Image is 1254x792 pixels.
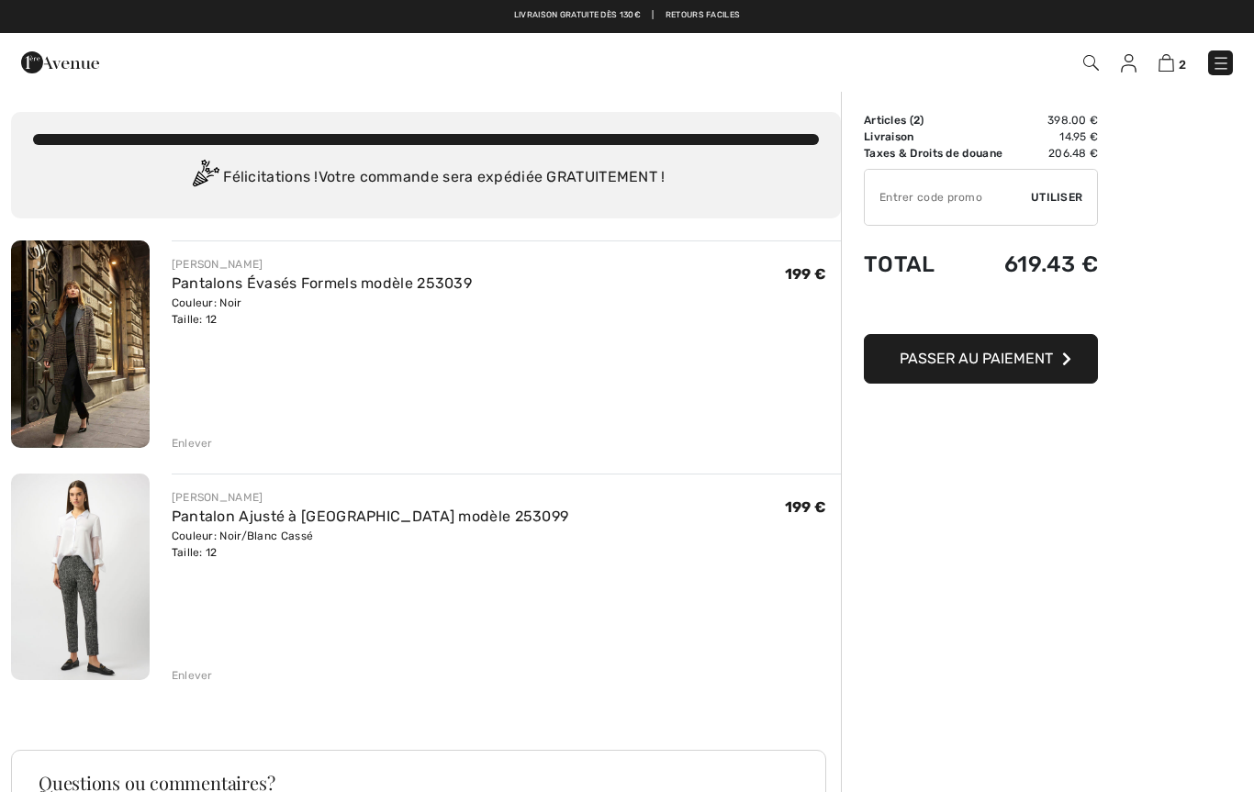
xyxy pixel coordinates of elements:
[864,128,1003,145] td: Livraison
[1003,128,1098,145] td: 14.95 €
[864,145,1003,162] td: Taxes & Droits de douane
[172,256,472,273] div: [PERSON_NAME]
[1031,189,1082,206] span: Utiliser
[913,114,920,127] span: 2
[865,170,1031,225] input: Code promo
[172,667,213,684] div: Enlever
[1121,54,1136,73] img: Mes infos
[864,334,1098,384] button: Passer au paiement
[1003,145,1098,162] td: 206.48 €
[172,274,472,292] a: Pantalons Évasés Formels modèle 253039
[172,508,569,525] a: Pantalon Ajusté à [GEOGRAPHIC_DATA] modèle 253099
[1159,54,1174,72] img: Panier d'achat
[11,240,150,448] img: Pantalons Évasés Formels modèle 253039
[172,435,213,452] div: Enlever
[864,233,1003,296] td: Total
[1212,54,1230,73] img: Menu
[21,44,99,81] img: 1ère Avenue
[652,9,654,22] span: |
[864,112,1003,128] td: Articles ( )
[186,160,223,196] img: Congratulation2.svg
[666,9,741,22] a: Retours faciles
[785,498,827,516] span: 199 €
[172,489,569,506] div: [PERSON_NAME]
[11,474,150,681] img: Pantalon Ajusté à Cheville modèle 253099
[39,774,799,792] h3: Questions ou commentaires?
[1003,112,1098,128] td: 398.00 €
[33,160,819,196] div: Félicitations ! Votre commande sera expédiée GRATUITEMENT !
[785,265,827,283] span: 199 €
[1003,233,1098,296] td: 619.43 €
[172,528,569,561] div: Couleur: Noir/Blanc Cassé Taille: 12
[21,52,99,70] a: 1ère Avenue
[172,295,472,328] div: Couleur: Noir Taille: 12
[864,296,1098,328] iframe: PayPal
[514,9,641,22] a: Livraison gratuite dès 130€
[1083,55,1099,71] img: Recherche
[900,350,1053,367] span: Passer au paiement
[1179,58,1186,72] span: 2
[1159,51,1186,73] a: 2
